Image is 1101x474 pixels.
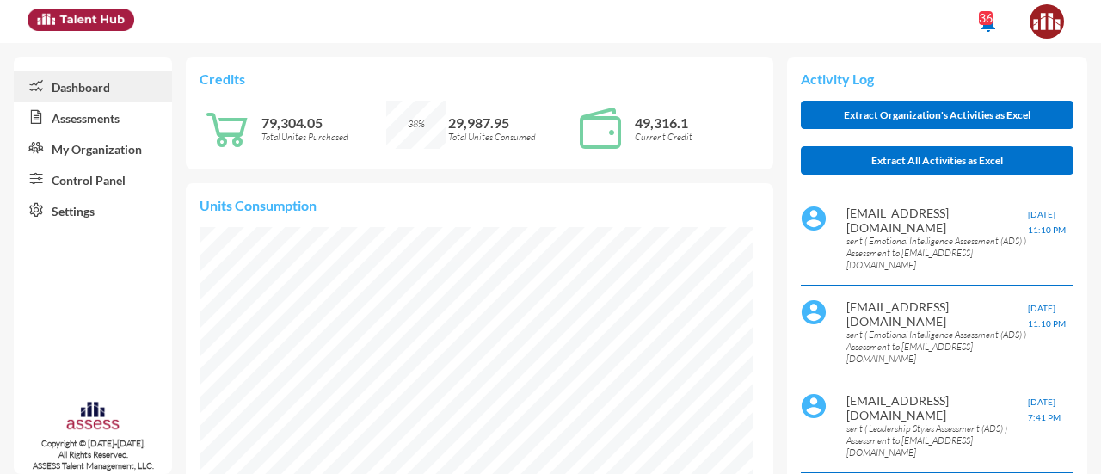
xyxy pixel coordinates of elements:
span: [DATE] 11:10 PM [1028,209,1066,235]
span: 38% [408,118,425,130]
div: 36 [979,11,993,25]
a: Control Panel [14,163,172,194]
mat-icon: notifications [978,13,999,34]
span: [DATE] 11:10 PM [1028,303,1066,329]
span: [DATE] 7:41 PM [1028,397,1061,422]
p: 29,987.95 [448,114,573,131]
a: My Organization [14,132,172,163]
p: Current Credit [635,131,760,143]
p: Total Unites Purchased [261,131,386,143]
p: Units Consumption [200,197,760,213]
p: [EMAIL_ADDRESS][DOMAIN_NAME] [846,393,1029,422]
p: 79,304.05 [261,114,386,131]
p: Credits [200,71,760,87]
button: Extract All Activities as Excel [801,146,1073,175]
p: sent ( Emotional Intelligence Assessment (ADS) ) Assessment to [EMAIL_ADDRESS][DOMAIN_NAME] [846,235,1029,271]
img: default%20profile%20image.svg [801,299,827,325]
p: Activity Log [801,71,1073,87]
p: Total Unites Consumed [448,131,573,143]
img: default%20profile%20image.svg [801,393,827,419]
p: Copyright © [DATE]-[DATE]. All Rights Reserved. ASSESS Talent Management, LLC. [14,438,172,471]
img: assesscompany-logo.png [65,400,120,434]
img: default%20profile%20image.svg [801,206,827,231]
a: Settings [14,194,172,225]
a: Assessments [14,102,172,132]
button: Extract Organization's Activities as Excel [801,101,1073,129]
p: [EMAIL_ADDRESS][DOMAIN_NAME] [846,299,1029,329]
a: Dashboard [14,71,172,102]
p: [EMAIL_ADDRESS][DOMAIN_NAME] [846,206,1029,235]
p: sent ( Emotional Intelligence Assessment (ADS) ) Assessment to [EMAIL_ADDRESS][DOMAIN_NAME] [846,329,1029,365]
p: sent ( Leadership Styles Assessment (ADS) ) Assessment to [EMAIL_ADDRESS][DOMAIN_NAME] [846,422,1029,459]
p: 49,316.1 [635,114,760,131]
